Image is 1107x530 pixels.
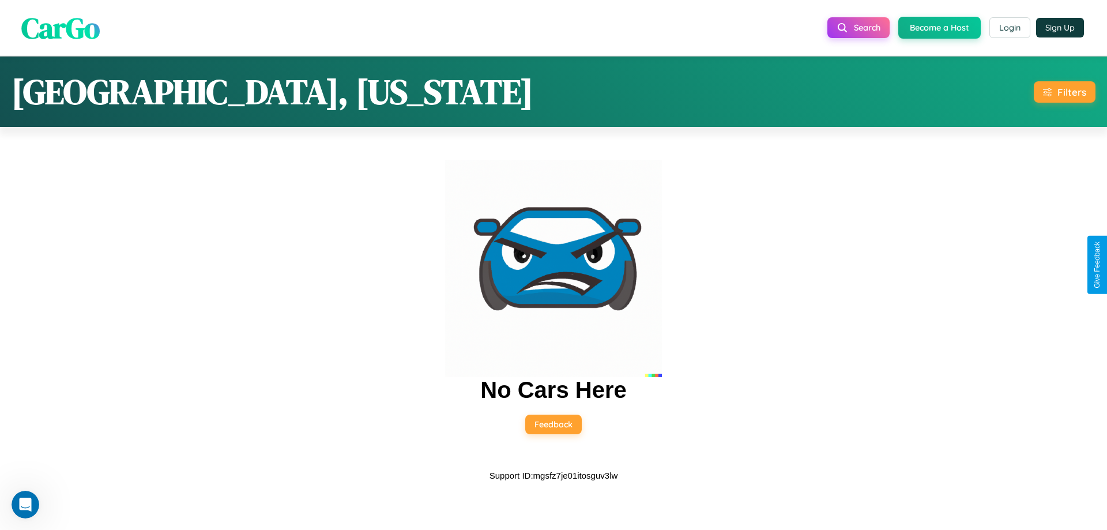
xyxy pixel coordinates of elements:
button: Sign Up [1036,18,1084,37]
p: Support ID: mgsfz7je01itosguv3lw [490,468,618,483]
h1: [GEOGRAPHIC_DATA], [US_STATE] [12,68,533,115]
div: Filters [1057,86,1086,98]
button: Login [989,17,1030,38]
button: Feedback [525,415,582,434]
img: car [445,160,662,377]
span: Search [854,22,880,33]
button: Filters [1034,81,1095,103]
button: Search [827,17,890,38]
div: Give Feedback [1093,242,1101,288]
h2: No Cars Here [480,377,626,403]
span: CarGo [21,7,100,47]
button: Become a Host [898,17,981,39]
iframe: Intercom live chat [12,491,39,518]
